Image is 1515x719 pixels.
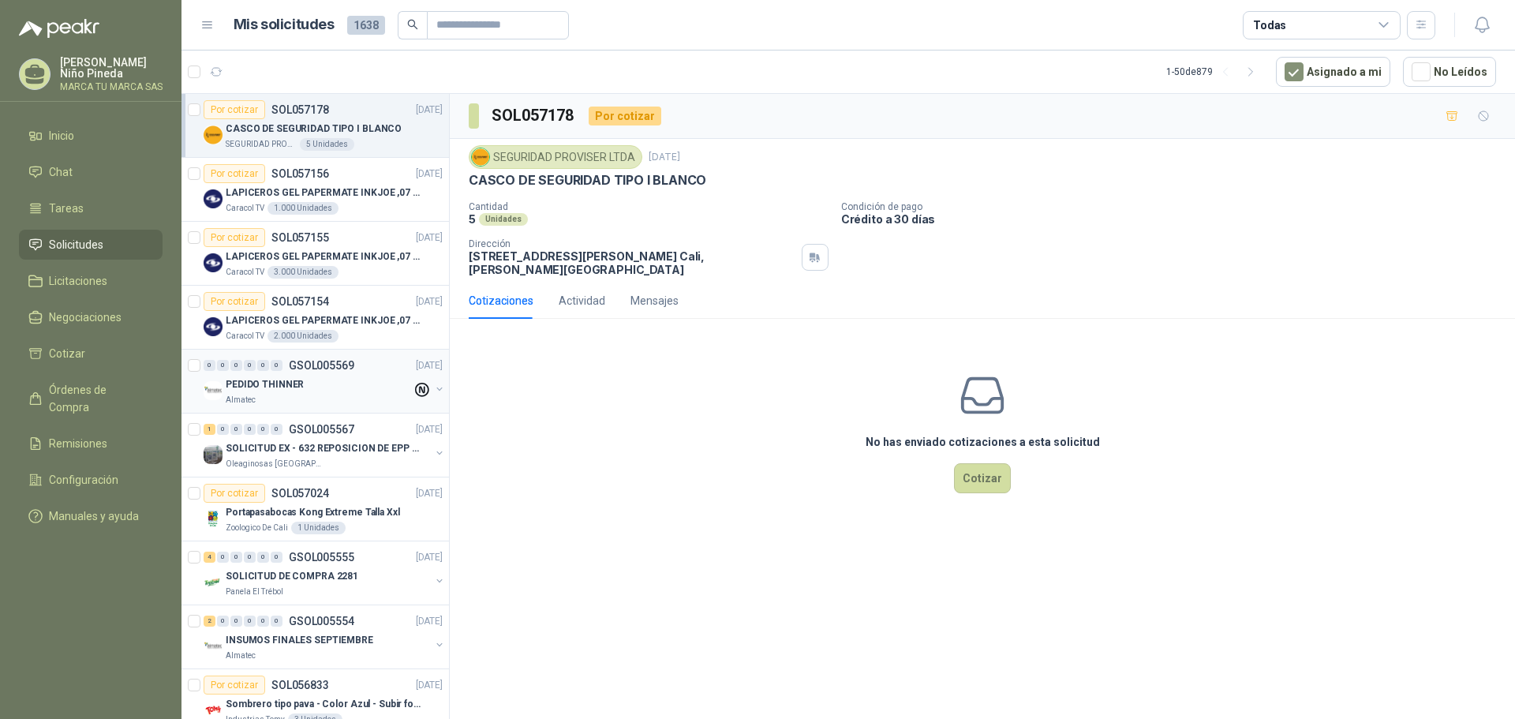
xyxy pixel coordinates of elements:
[204,381,223,400] img: Company Logo
[217,360,229,371] div: 0
[416,358,443,373] p: [DATE]
[230,424,242,435] div: 0
[60,82,163,92] p: MARCA TU MARCA SAS
[630,292,679,309] div: Mensajes
[271,488,329,499] p: SOL057024
[204,637,223,656] img: Company Logo
[204,484,265,503] div: Por cotizar
[226,185,422,200] p: LAPICEROS GEL PAPERMATE INKJOE ,07 1 LOGO 1 TINTA
[204,548,446,598] a: 4 0 0 0 0 0 GSOL005555[DATE] Company LogoSOLICITUD DE COMPRA 2281Panela El Trébol
[271,616,282,627] div: 0
[416,230,443,245] p: [DATE]
[230,360,242,371] div: 0
[19,375,163,422] a: Órdenes de Compra
[271,104,329,115] p: SOL057178
[226,313,422,328] p: LAPICEROS GEL PAPERMATE INKJOE ,07 1 LOGO 1 TINTA
[271,360,282,371] div: 0
[49,163,73,181] span: Chat
[226,330,264,343] p: Caracol TV
[244,552,256,563] div: 0
[204,253,223,272] img: Company Logo
[271,552,282,563] div: 0
[19,266,163,296] a: Licitaciones
[217,552,229,563] div: 0
[230,616,242,627] div: 0
[267,266,339,279] div: 3.000 Unidades
[954,463,1011,493] button: Cotizar
[289,552,354,563] p: GSOL005555
[271,296,329,307] p: SOL057154
[204,552,215,563] div: 4
[226,650,256,662] p: Almatec
[416,422,443,437] p: [DATE]
[181,477,449,541] a: Por cotizarSOL057024[DATE] Company LogoPortapasabocas Kong Extreme Talla XxlZoologico De Cali1 Un...
[49,200,84,217] span: Tareas
[244,424,256,435] div: 0
[289,616,354,627] p: GSOL005554
[226,505,400,520] p: Portapasabocas Kong Extreme Talla Xxl
[1253,17,1286,34] div: Todas
[204,676,265,695] div: Por cotizar
[49,309,122,326] span: Negociaciones
[49,435,107,452] span: Remisiones
[226,394,256,406] p: Almatec
[244,616,256,627] div: 0
[19,230,163,260] a: Solicitudes
[472,148,489,166] img: Company Logo
[257,616,269,627] div: 0
[416,103,443,118] p: [DATE]
[416,486,443,501] p: [DATE]
[257,424,269,435] div: 0
[19,121,163,151] a: Inicio
[19,302,163,332] a: Negociaciones
[226,697,422,712] p: Sombrero tipo pava - Color Azul - Subir foto
[204,424,215,435] div: 1
[479,213,528,226] div: Unidades
[416,294,443,309] p: [DATE]
[226,202,264,215] p: Caracol TV
[19,501,163,531] a: Manuales y ayuda
[217,424,229,435] div: 0
[257,360,269,371] div: 0
[226,266,264,279] p: Caracol TV
[416,167,443,182] p: [DATE]
[841,201,1509,212] p: Condición de pago
[407,19,418,30] span: search
[60,57,163,79] p: [PERSON_NAME] Niño Pineda
[469,172,706,189] p: CASCO DE SEGURIDAD TIPO I BLANCO
[204,445,223,464] img: Company Logo
[49,471,118,489] span: Configuración
[469,249,795,276] p: [STREET_ADDRESS][PERSON_NAME] Cali , [PERSON_NAME][GEOGRAPHIC_DATA]
[49,507,139,525] span: Manuales y ayuda
[49,272,107,290] span: Licitaciones
[226,586,283,598] p: Panela El Trébol
[49,345,85,362] span: Cotizar
[226,522,288,534] p: Zoologico De Cali
[204,509,223,528] img: Company Logo
[204,100,265,119] div: Por cotizar
[230,552,242,563] div: 0
[291,522,346,534] div: 1 Unidades
[181,158,449,222] a: Por cotizarSOL057156[DATE] Company LogoLAPICEROS GEL PAPERMATE INKJOE ,07 1 LOGO 1 TINTACaracol T...
[181,222,449,286] a: Por cotizarSOL057155[DATE] Company LogoLAPICEROS GEL PAPERMATE INKJOE ,07 1 LOGO 1 TINTACaracol T...
[19,465,163,495] a: Configuración
[204,573,223,592] img: Company Logo
[267,330,339,343] div: 2.000 Unidades
[589,107,661,125] div: Por cotizar
[257,552,269,563] div: 0
[204,360,215,371] div: 0
[289,360,354,371] p: GSOL005569
[289,424,354,435] p: GSOL005567
[234,13,335,36] h1: Mis solicitudes
[559,292,605,309] div: Actividad
[19,157,163,187] a: Chat
[492,103,576,128] h3: SOL057178
[469,201,829,212] p: Cantidad
[204,292,265,311] div: Por cotizar
[226,633,373,648] p: INSUMOS FINALES SEPTIEMBRE
[416,550,443,565] p: [DATE]
[226,377,304,392] p: PEDIDO THINNER
[204,612,446,662] a: 2 0 0 0 0 0 GSOL005554[DATE] Company LogoINSUMOS FINALES SEPTIEMBREAlmatec
[204,356,446,406] a: 0 0 0 0 0 0 GSOL005569[DATE] Company LogoPEDIDO THINNERAlmatec
[226,569,358,584] p: SOLICITUD DE COMPRA 2281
